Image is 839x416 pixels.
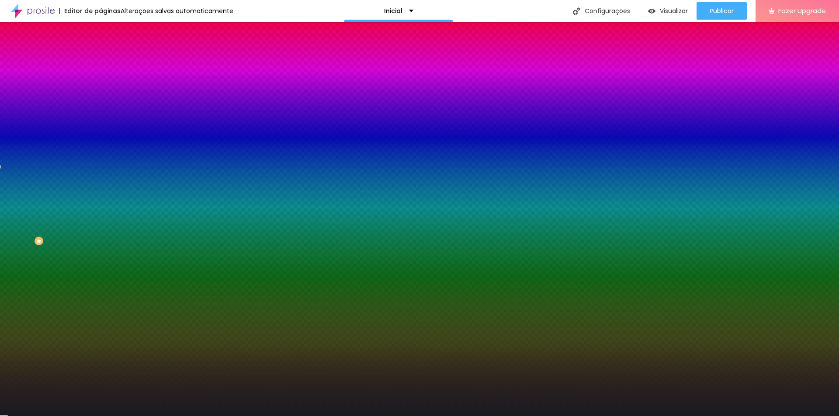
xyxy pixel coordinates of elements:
[778,7,826,14] span: Fazer Upgrade
[384,8,402,14] p: Inicial
[59,8,121,14] div: Editor de páginas
[660,7,688,14] span: Visualizar
[121,8,233,14] div: Alterações salvas automaticamente
[697,2,747,20] button: Publicar
[710,7,734,14] span: Publicar
[573,7,580,15] img: Icone
[639,2,697,20] button: Visualizar
[648,7,655,15] img: view-1.svg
